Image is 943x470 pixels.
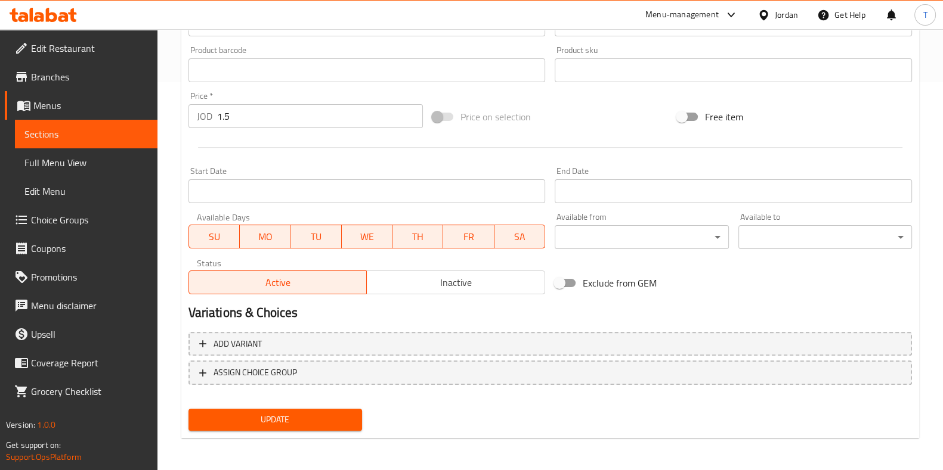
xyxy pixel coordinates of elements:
[366,270,545,294] button: Inactive
[555,225,728,249] div: ​
[214,365,297,380] span: ASSIGN CHOICE GROUP
[15,120,157,148] a: Sections
[347,228,388,245] span: WE
[5,291,157,320] a: Menu disclaimer
[6,437,61,453] span: Get support on:
[31,298,148,313] span: Menu disclaimer
[188,332,912,356] button: Add variant
[245,228,286,245] span: MO
[31,384,148,399] span: Grocery Checklist
[31,241,148,256] span: Coupons
[197,109,212,123] p: JOD
[5,320,157,348] a: Upsell
[24,184,148,198] span: Edit Menu
[295,228,336,245] span: TU
[583,276,657,290] span: Exclude from GEM
[494,225,545,248] button: SA
[188,409,362,431] button: Update
[240,225,290,248] button: MO
[5,91,157,120] a: Menus
[443,225,494,248] button: FR
[31,327,148,341] span: Upsell
[188,304,912,322] h2: Variations & Choices
[31,270,148,284] span: Promotions
[5,377,157,406] a: Grocery Checklist
[392,225,443,248] button: TH
[217,104,423,128] input: Please enter price
[499,228,540,245] span: SA
[31,41,148,55] span: Edit Restaurant
[448,228,489,245] span: FR
[342,225,392,248] button: WE
[5,34,157,63] a: Edit Restaurant
[15,148,157,177] a: Full Menu View
[33,98,148,113] span: Menus
[290,225,341,248] button: TU
[705,110,743,124] span: Free item
[738,225,912,249] div: ​
[188,58,546,82] input: Please enter product barcode
[31,356,148,370] span: Coverage Report
[6,449,82,465] a: Support.OpsPlatform
[194,228,235,245] span: SU
[645,8,719,22] div: Menu-management
[460,110,531,124] span: Price on selection
[5,234,157,263] a: Coupons
[923,8,927,21] span: T
[24,127,148,141] span: Sections
[24,155,148,170] span: Full Menu View
[775,8,798,21] div: Jordan
[37,417,55,432] span: 1.0.0
[397,228,438,245] span: TH
[5,206,157,234] a: Choice Groups
[188,360,912,385] button: ASSIGN CHOICE GROUP
[5,63,157,91] a: Branches
[31,70,148,84] span: Branches
[6,417,35,432] span: Version:
[372,274,540,291] span: Inactive
[188,225,240,248] button: SU
[31,213,148,227] span: Choice Groups
[15,177,157,206] a: Edit Menu
[555,58,912,82] input: Please enter product sku
[214,337,262,351] span: Add variant
[188,270,367,294] button: Active
[5,348,157,377] a: Coverage Report
[5,263,157,291] a: Promotions
[198,412,353,427] span: Update
[194,274,363,291] span: Active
